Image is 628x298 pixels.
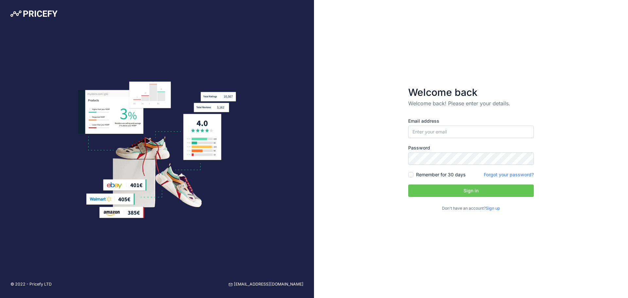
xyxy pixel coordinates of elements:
[408,126,534,138] input: Enter your email
[10,281,52,288] p: © 2022 - Pricefy LTD
[416,171,465,178] label: Remember for 30 days
[484,172,534,177] a: Forgot your password?
[10,10,58,17] img: Pricefy
[486,206,500,211] a: Sign up
[408,184,534,197] button: Sign in
[408,99,534,107] p: Welcome back! Please enter your details.
[408,145,534,151] label: Password
[229,281,304,288] a: [EMAIL_ADDRESS][DOMAIN_NAME]
[408,118,534,124] label: Email address
[408,205,534,212] p: Don't have an account?
[408,86,534,98] h3: Welcome back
